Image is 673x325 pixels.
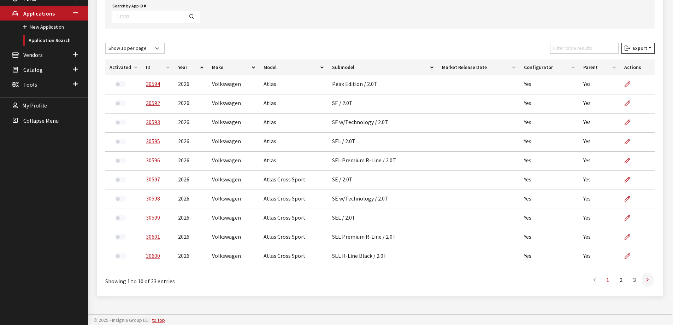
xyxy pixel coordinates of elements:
[579,59,620,75] th: Parent: activate to sort column ascending
[579,94,620,114] td: Yes
[259,209,327,228] td: Atlas Cross Sport
[579,114,620,133] td: Yes
[520,228,579,247] td: Yes
[615,273,627,287] a: 2
[520,94,579,114] td: Yes
[328,152,438,171] td: SEL Premium R-Line / 2.0T
[328,209,438,228] td: SEL / 2.0T
[112,3,146,9] label: Search by App ID #
[520,133,579,152] td: Yes
[94,317,148,323] span: © 2025 - Insignia Group LC
[174,133,208,152] td: 2026
[520,190,579,209] td: Yes
[259,152,327,171] td: Atlas
[624,94,636,112] a: Edit Application
[438,59,520,75] th: Market Release Date: activate to sort column ascending
[520,171,579,190] td: Yes
[105,272,329,285] div: Showing 1 to 10 of 23 entries
[259,133,327,152] td: Atlas
[174,152,208,171] td: 2026
[146,252,160,259] a: 30600
[174,209,208,228] td: 2026
[328,94,438,114] td: SE / 2.0T
[208,133,259,152] td: Volkswagen
[328,59,438,75] th: Submodel: activate to sort column ascending
[208,59,259,75] th: Make: activate to sort column ascending
[174,75,208,94] td: 2026
[174,171,208,190] td: 2026
[624,209,636,227] a: Edit Application
[328,247,438,266] td: SEL R-Line Black / 2.0T
[23,66,43,73] span: Catalog
[174,247,208,266] td: 2026
[22,102,47,109] span: My Profile
[579,209,620,228] td: Yes
[23,10,55,17] span: Applications
[579,171,620,190] td: Yes
[624,228,636,246] a: Edit Application
[208,114,259,133] td: Volkswagen
[152,317,165,323] a: to top
[146,233,160,240] a: 30601
[550,43,619,54] input: Filter table results
[624,190,636,208] a: Edit Application
[630,45,647,51] span: Export
[146,214,160,221] a: 30599
[624,75,636,93] a: Edit Application
[624,114,636,131] a: Edit Application
[520,75,579,94] td: Yes
[601,273,614,287] a: 1
[259,114,327,133] td: Atlas
[259,247,327,266] td: Atlas Cross Sport
[174,114,208,133] td: 2026
[579,247,620,266] td: Yes
[23,51,43,58] span: Vendors
[259,75,327,94] td: Atlas
[624,152,636,169] a: Edit Application
[146,99,160,106] a: 30592
[208,75,259,94] td: Volkswagen
[259,59,327,75] th: Model: activate to sort column ascending
[624,247,636,265] a: Edit Application
[579,152,620,171] td: Yes
[520,59,579,75] th: Configurator: activate to sort column ascending
[328,171,438,190] td: SE / 2.0T
[259,171,327,190] td: Atlas Cross Sport
[146,138,160,145] a: 30595
[146,157,160,164] a: 30596
[142,59,174,75] th: ID: activate to sort column ascending
[579,75,620,94] td: Yes
[146,118,160,126] a: 30593
[259,94,327,114] td: Atlas
[105,59,142,75] th: Activated: activate to sort column ascending
[579,190,620,209] td: Yes
[174,190,208,209] td: 2026
[620,59,655,75] th: Actions
[259,228,327,247] td: Atlas Cross Sport
[520,209,579,228] td: Yes
[628,273,641,287] a: 3
[146,176,160,183] a: 30597
[208,228,259,247] td: Volkswagen
[328,114,438,133] td: SE w/Technology / 2.0T
[259,190,327,209] td: Atlas Cross Sport
[328,228,438,247] td: SEL Premium R-Line / 2.0T
[208,152,259,171] td: Volkswagen
[146,80,160,87] a: 30594
[328,75,438,94] td: Peak Edition / 2.0T
[621,43,655,54] button: Export
[624,133,636,150] a: Edit Application
[624,171,636,188] a: Edit Application
[174,59,208,75] th: Year: activate to sort column ascending
[328,190,438,209] td: SE w/Technology / 2.0T
[520,152,579,171] td: Yes
[579,133,620,152] td: Yes
[23,81,37,88] span: Tools
[208,94,259,114] td: Volkswagen
[146,195,160,202] a: 30598
[208,171,259,190] td: Volkswagen
[149,317,150,323] span: |
[112,11,184,23] input: 11393
[579,228,620,247] td: Yes
[208,190,259,209] td: Volkswagen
